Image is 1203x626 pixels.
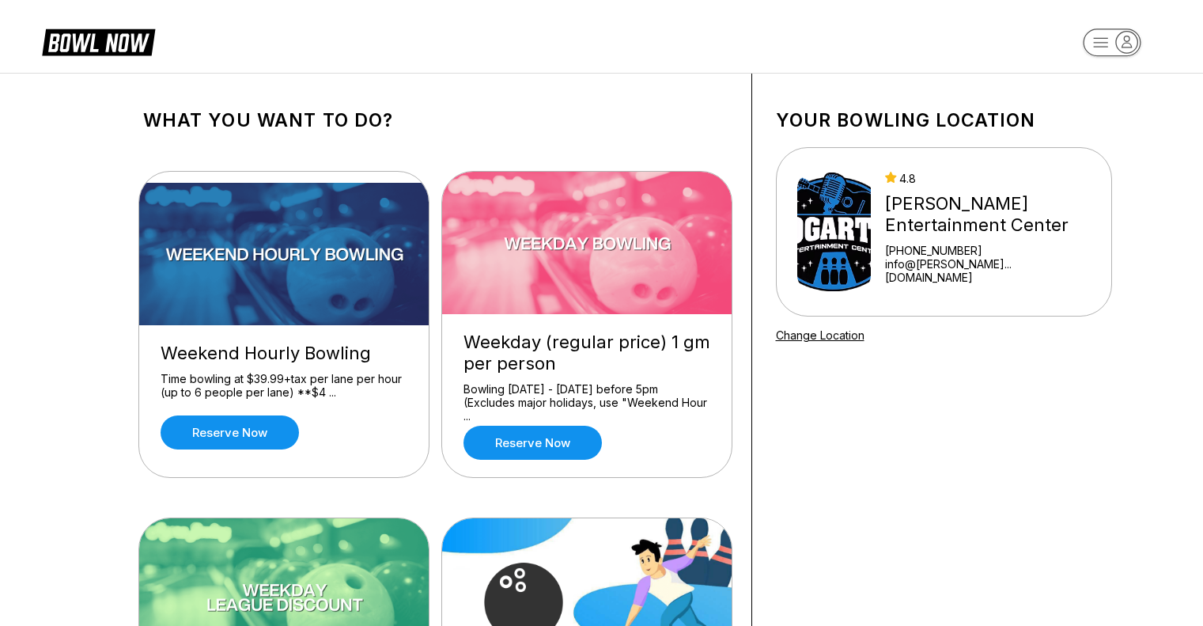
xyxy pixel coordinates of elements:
img: Bogart's Entertainment Center [797,173,871,291]
div: [PERSON_NAME] Entertainment Center [885,193,1091,236]
a: Reserve now [161,415,299,450]
div: Time bowling at $39.99+tax per lane per hour (up to 6 people per lane) **$4 ... [161,372,407,400]
a: Change Location [776,328,864,342]
a: info@[PERSON_NAME]...[DOMAIN_NAME] [885,257,1091,284]
div: [PHONE_NUMBER] [885,244,1091,257]
div: Bowling [DATE] - [DATE] before 5pm (Excludes major holidays, use "Weekend Hour ... [463,382,710,410]
a: Reserve now [463,426,602,460]
h1: Your bowling location [776,109,1112,131]
div: Weekend Hourly Bowling [161,343,407,364]
h1: What you want to do? [143,109,728,131]
img: Weekend Hourly Bowling [139,183,430,325]
div: 4.8 [885,172,1091,185]
img: Weekday (regular price) 1 gm per person [442,172,733,314]
div: Weekday (regular price) 1 gm per person [463,332,710,374]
